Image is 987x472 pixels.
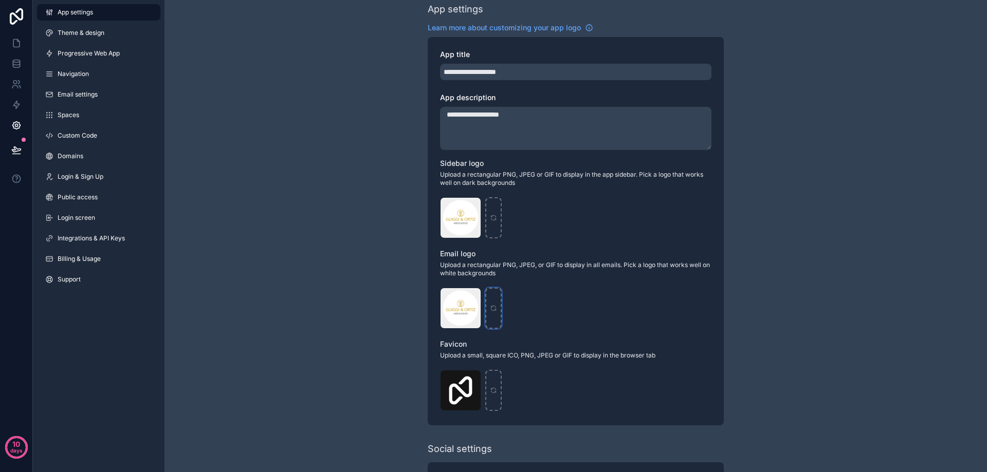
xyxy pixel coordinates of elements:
span: Upload a rectangular PNG, JPEG, or GIF to display in all emails. Pick a logo that works well on w... [440,261,711,277]
span: Custom Code [58,131,97,140]
p: 10 [12,439,20,449]
a: Spaces [37,107,160,123]
a: Support [37,271,160,288]
a: Domains [37,148,160,164]
span: Upload a rectangular PNG, JPEG or GIF to display in the app sidebar. Pick a logo that works well ... [440,171,711,187]
span: Domains [58,152,83,160]
span: Support [58,275,81,284]
span: Billing & Usage [58,255,101,263]
span: Integrations & API Keys [58,234,125,242]
a: Email settings [37,86,160,103]
span: App settings [58,8,93,16]
a: Custom Code [37,127,160,144]
span: Email settings [58,90,98,99]
span: Navigation [58,70,89,78]
a: Theme & design [37,25,160,41]
a: Learn more about customizing your app logo [428,23,593,33]
span: Spaces [58,111,79,119]
span: Upload a small, square ICO, PNG, JPEG or GIF to display in the browser tab [440,351,711,360]
div: Social settings [428,442,492,456]
a: Public access [37,189,160,205]
span: Email logo [440,249,476,258]
span: Progressive Web App [58,49,120,58]
span: Public access [58,193,98,201]
span: Sidebar logo [440,159,484,167]
span: App title [440,50,470,59]
span: App description [440,93,496,102]
span: Login & Sign Up [58,173,103,181]
span: Learn more about customizing your app logo [428,23,581,33]
div: App settings [428,2,483,16]
span: Theme & design [58,29,104,37]
span: Login screen [58,214,95,222]
a: Navigation [37,66,160,82]
a: Login & Sign Up [37,168,160,185]
a: Integrations & API Keys [37,230,160,247]
a: App settings [37,4,160,21]
p: days [10,443,23,458]
a: Progressive Web App [37,45,160,62]
span: Favicon [440,339,467,348]
a: Billing & Usage [37,251,160,267]
a: Login screen [37,210,160,226]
